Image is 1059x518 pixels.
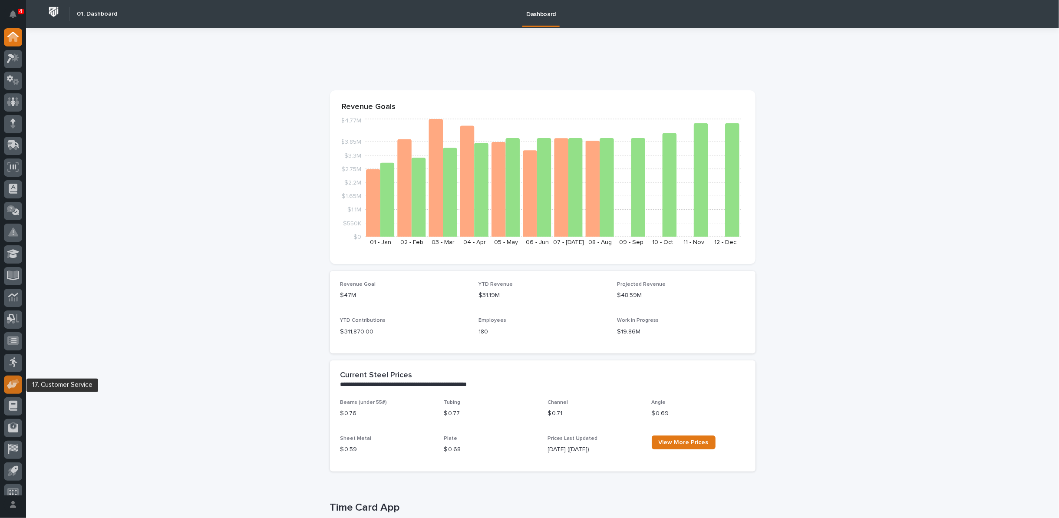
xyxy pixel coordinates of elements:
[444,445,538,454] p: $ 0.68
[588,239,611,245] text: 08 - Aug
[478,291,607,300] p: $31.19M
[432,239,455,245] text: 03 - Mar
[341,166,361,172] tspan: $2.75M
[4,5,22,23] button: Notifications
[340,409,434,418] p: $ 0.76
[617,291,745,300] p: $48.59M
[340,371,412,380] h2: Current Steel Prices
[619,239,643,245] text: 09 - Sep
[347,207,361,213] tspan: $1.1M
[340,445,434,454] p: $ 0.59
[444,436,458,441] span: Plate
[714,239,736,245] text: 12 - Dec
[11,10,22,24] div: Notifications4
[617,282,666,287] span: Projected Revenue
[343,221,361,227] tspan: $550K
[494,239,518,245] text: 05 - May
[344,180,361,186] tspan: $2.2M
[342,102,743,112] p: Revenue Goals
[683,239,704,245] text: 11 - Nov
[478,282,513,287] span: YTD Revenue
[652,239,673,245] text: 10 - Oct
[525,239,548,245] text: 06 - Jun
[369,239,391,245] text: 01 - Jan
[659,439,709,445] span: View More Prices
[344,153,361,159] tspan: $3.3M
[340,436,372,441] span: Sheet Metal
[340,327,468,337] p: $ 311,870.00
[340,400,387,405] span: Beams (under 55#)
[444,409,538,418] p: $ 0.77
[652,400,666,405] span: Angle
[444,400,461,405] span: Tubing
[478,327,607,337] p: 180
[553,239,584,245] text: 07 - [DATE]
[617,327,745,337] p: $19.86M
[340,318,386,323] span: YTD Contributions
[19,8,22,14] p: 4
[341,139,361,145] tspan: $3.85M
[340,282,376,287] span: Revenue Goal
[548,409,641,418] p: $ 0.71
[400,239,423,245] text: 02 - Feb
[548,436,598,441] span: Prices Last Updated
[77,10,117,18] h2: 01. Dashboard
[652,436,716,449] a: View More Prices
[463,239,486,245] text: 04 - Apr
[340,291,468,300] p: $47M
[341,118,361,124] tspan: $4.77M
[353,234,361,240] tspan: $0
[46,4,62,20] img: Workspace Logo
[617,318,659,323] span: Work in Progress
[330,502,752,514] p: Time Card App
[478,318,506,323] span: Employees
[652,409,745,418] p: $ 0.69
[548,445,641,454] p: [DATE] ([DATE])
[342,194,361,200] tspan: $1.65M
[548,400,568,405] span: Channel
